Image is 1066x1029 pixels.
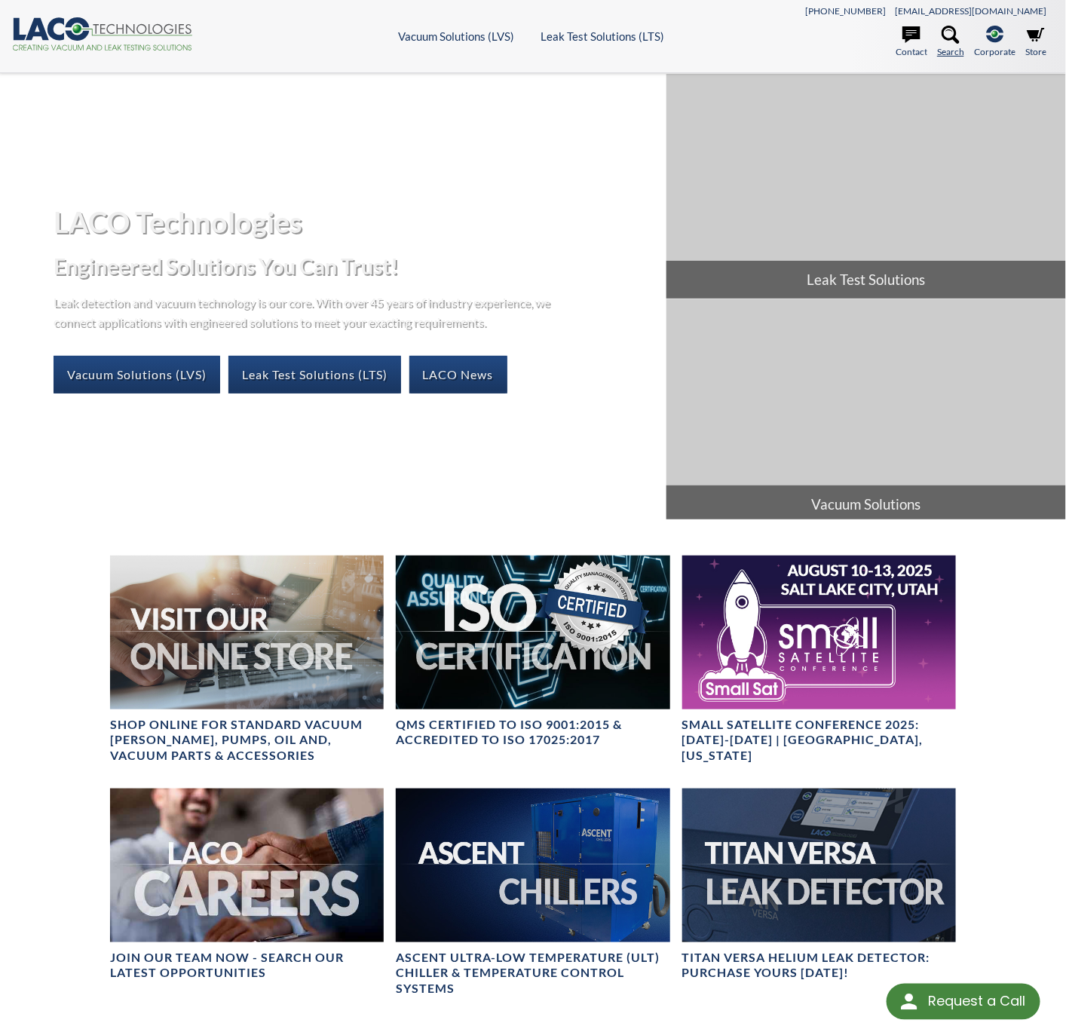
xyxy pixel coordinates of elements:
h4: TITAN VERSA Helium Leak Detector: Purchase Yours [DATE]! [682,950,957,982]
a: ISO Certification headerQMS CERTIFIED to ISO 9001:2015 & Accredited to ISO 17025:2017 [396,556,670,749]
img: round button [897,990,921,1014]
a: LACO News [409,356,507,394]
h4: Small Satellite Conference 2025: [DATE]-[DATE] | [GEOGRAPHIC_DATA], [US_STATE] [682,717,957,764]
h4: QMS CERTIFIED to ISO 9001:2015 & Accredited to ISO 17025:2017 [396,717,670,749]
a: Leak Test Solutions [666,74,1066,299]
a: TITAN VERSA bannerTITAN VERSA Helium Leak Detector: Purchase Yours [DATE]! [682,789,957,982]
div: Request a Call [928,984,1025,1018]
h4: SHOP ONLINE FOR STANDARD VACUUM [PERSON_NAME], PUMPS, OIL AND, VACUUM PARTS & ACCESSORIES [110,717,384,764]
a: Store [1025,26,1046,59]
h1: LACO Technologies [54,204,654,240]
span: Vacuum Solutions [666,485,1066,523]
a: Contact [896,26,927,59]
h4: Join our team now - SEARCH OUR LATEST OPPORTUNITIES [110,950,384,982]
a: Leak Test Solutions (LTS) [228,356,401,394]
a: Vacuum Solutions (LVS) [54,356,220,394]
a: Visit Our Online Store headerSHOP ONLINE FOR STANDARD VACUUM [PERSON_NAME], PUMPS, OIL AND, VACUU... [110,556,384,764]
div: Request a Call [887,984,1040,1020]
a: Small Satellite Conference 2025: August 10-13 | Salt Lake City, UtahSmall Satellite Conference 20... [682,556,957,764]
h2: Engineered Solutions You Can Trust! [54,253,654,280]
a: Vacuum Solutions (LVS) [398,29,514,43]
a: Vacuum Solutions [666,299,1066,524]
a: Join our team now - SEARCH OUR LATEST OPPORTUNITIES [110,789,384,982]
span: Leak Test Solutions [666,261,1066,299]
a: [EMAIL_ADDRESS][DOMAIN_NAME] [895,5,1046,17]
a: Search [937,26,964,59]
a: Ascent Chiller ImageAscent Ultra-Low Temperature (ULT) Chiller & Temperature Control Systems [396,789,670,997]
p: Leak detection and vacuum technology is our core. With over 45 years of industry experience, we c... [54,292,559,331]
a: [PHONE_NUMBER] [805,5,886,17]
h4: Ascent Ultra-Low Temperature (ULT) Chiller & Temperature Control Systems [396,950,670,997]
a: Leak Test Solutions (LTS) [541,29,664,43]
span: Corporate [974,44,1015,59]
